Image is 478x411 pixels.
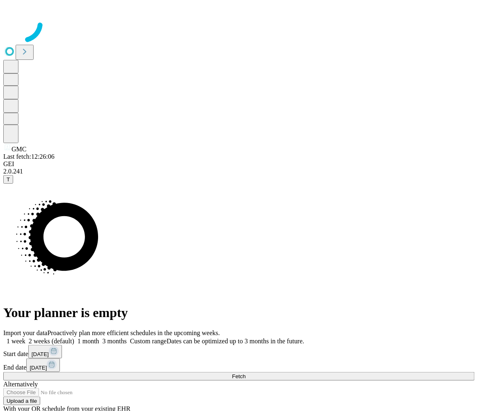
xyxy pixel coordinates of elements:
span: [DATE] [32,351,49,357]
div: End date [3,358,475,372]
span: Alternatively [3,381,38,388]
span: [DATE] [30,365,47,371]
button: Upload a file [3,397,40,405]
button: T [3,175,13,184]
span: 2 weeks (default) [29,338,74,345]
button: [DATE] [28,345,62,358]
span: GMC [11,146,26,153]
div: Start date [3,345,475,358]
div: GEI [3,160,475,168]
span: T [7,176,10,183]
span: Import your data [3,329,48,336]
span: 1 month [78,338,99,345]
span: Fetch [232,373,246,379]
button: [DATE] [26,358,60,372]
span: Last fetch: 12:26:06 [3,153,55,160]
span: 1 week [7,338,25,345]
h1: Your planner is empty [3,305,475,320]
div: 2.0.241 [3,168,475,175]
button: Fetch [3,372,475,381]
span: 3 months [103,338,127,345]
span: Proactively plan more efficient schedules in the upcoming weeks. [48,329,220,336]
span: Dates can be optimized up to 3 months in the future. [167,338,304,345]
span: Custom range [130,338,167,345]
